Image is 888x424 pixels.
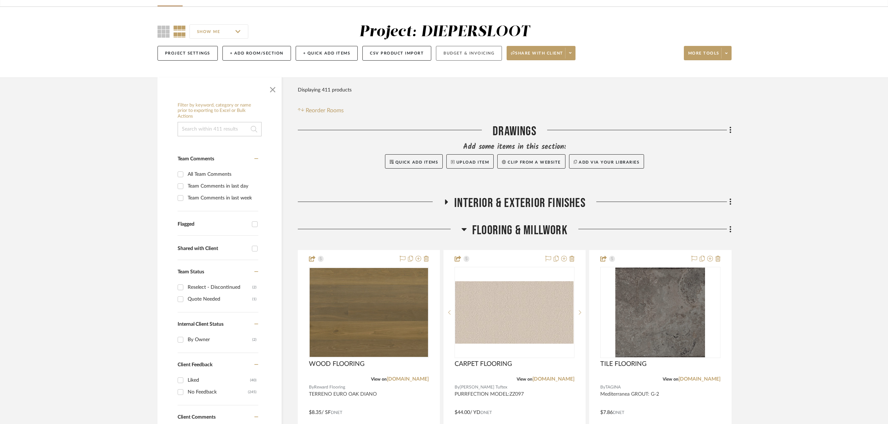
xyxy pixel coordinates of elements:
[309,267,428,358] div: 0
[178,322,224,327] span: Internal Client Status
[298,83,352,97] div: Displaying 411 products
[309,384,314,391] span: By
[188,386,248,398] div: No Feedback
[507,46,575,60] button: Share with client
[178,415,216,420] span: Client Comments
[306,106,344,115] span: Reorder Rooms
[472,223,568,238] span: Flooring & Millwork
[178,122,262,136] input: Search within 411 results
[532,377,574,382] a: [DOMAIN_NAME]
[188,169,257,180] div: All Team Comments
[605,384,621,391] span: TAGINA
[188,334,252,345] div: By Owner
[600,360,647,368] span: TILE FLOORING
[446,154,494,169] button: Upload Item
[455,267,574,358] div: 0
[158,46,218,61] button: Project Settings
[455,360,512,368] span: CARPET FLOORING
[188,293,252,305] div: Quote Needed
[178,221,248,227] div: Flagged
[178,269,204,274] span: Team Status
[600,384,605,391] span: By
[310,268,428,357] img: WOOD FLOORING
[188,192,257,204] div: Team Comments in last week
[178,362,212,367] span: Client Feedback
[178,103,262,119] h6: Filter by keyword, category or name prior to exporting to Excel or Bulk Actions
[250,374,257,386] div: (40)
[460,384,507,391] span: [PERSON_NAME] Tuftex
[497,154,565,169] button: Clip from a website
[252,334,257,345] div: (2)
[362,46,431,61] button: CSV Product Import
[222,46,291,61] button: + Add Room/Section
[298,142,732,152] div: Add some items in this section:
[455,281,574,344] img: CARPET FLOORING
[371,377,387,381] span: View on
[188,180,257,192] div: Team Comments in last day
[252,282,257,293] div: (2)
[266,81,280,95] button: Close
[178,246,248,252] div: Shared with Client
[615,268,705,357] img: TILE FLOORING
[454,195,586,211] span: INTERIOR & EXTERIOR FINISHES
[188,374,250,386] div: Liked
[298,106,344,115] button: Reorder Rooms
[517,377,532,381] span: View on
[385,154,443,169] button: Quick Add Items
[248,386,257,398] div: (245)
[395,160,438,164] span: Quick Add Items
[178,156,214,161] span: Team Comments
[252,293,257,305] div: (1)
[684,46,732,60] button: More tools
[678,377,720,382] a: [DOMAIN_NAME]
[387,377,429,382] a: [DOMAIN_NAME]
[296,46,358,61] button: + Quick Add Items
[455,384,460,391] span: By
[688,51,719,61] span: More tools
[359,24,530,39] div: Project: DIEPERSLOOT
[663,377,678,381] span: View on
[188,282,252,293] div: Reselect - Discontinued
[436,46,502,61] button: Budget & Invoicing
[569,154,644,169] button: Add via your libraries
[314,384,345,391] span: Reward Flooring
[511,51,563,61] span: Share with client
[309,360,365,368] span: WOOD FLOORING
